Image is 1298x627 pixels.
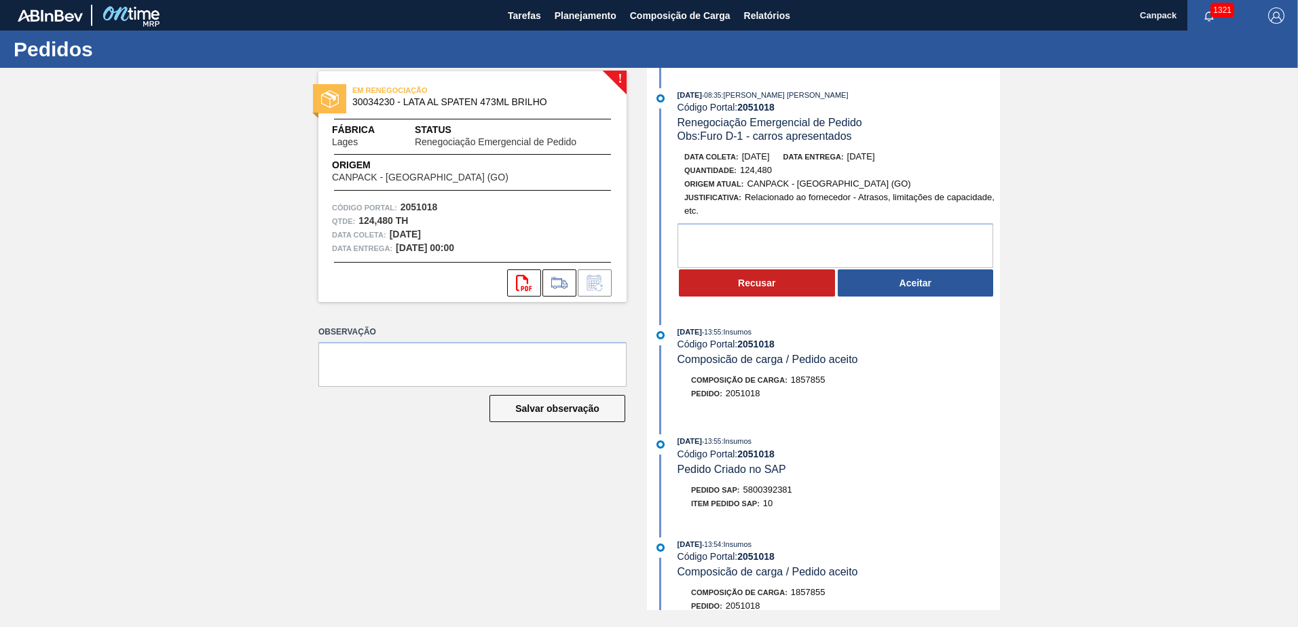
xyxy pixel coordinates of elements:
span: [DATE] [847,151,875,161]
span: - 13:54 [702,541,721,548]
span: Composicão de carga / Pedido aceito [678,354,858,365]
span: Composicão de carga / Pedido aceito [678,566,858,577]
span: CANPACK - [GEOGRAPHIC_DATA] (GO) [332,172,508,183]
span: Composição de Carga [630,7,730,24]
span: Status [415,123,613,137]
span: 1857855 [791,587,826,597]
span: : Insumos [721,540,752,548]
span: Pedido : [691,602,722,610]
span: : Insumos [721,328,752,336]
img: atual [656,331,665,339]
span: 1321 [1210,3,1234,18]
div: Código Portal: [678,449,1000,459]
span: Tarefas [508,7,541,24]
div: Abrir arquivo PDF [507,269,541,297]
span: Renegociação Emergencial de Pedido [415,137,576,147]
div: Código Portal: [678,551,1000,562]
span: 5800392381 [743,484,792,495]
strong: 2051018 [737,449,775,459]
span: 2051018 [726,388,760,398]
span: 124,480 [740,165,772,175]
span: - 13:55 [702,328,721,336]
span: [DATE] [742,151,770,161]
span: Planejamento [555,7,616,24]
strong: 2051018 [737,551,775,562]
button: Notificações [1187,6,1231,25]
span: Pedido Criado no SAP [678,463,786,475]
strong: 124,480 TH [358,215,408,226]
span: [DATE] [678,540,702,548]
strong: 2051018 [737,102,775,113]
span: Fábrica [332,123,401,137]
div: Ir para Composição de Carga [542,269,576,297]
button: Recusar [679,269,835,297]
img: status [321,90,339,108]
strong: 2051018 [737,339,775,349]
strong: 2051018 [401,202,438,212]
span: EM RENEGOCIAÇÃO [352,83,542,97]
span: [DATE] [678,437,702,445]
span: Composição de Carga : [691,588,787,596]
span: [DATE] [678,328,702,336]
button: Aceitar [838,269,994,297]
span: Lages [332,137,358,147]
span: Quantidade : [684,166,737,174]
img: atual [656,94,665,102]
span: Origem [332,158,547,172]
span: Item pedido SAP: [691,499,760,508]
span: 30034230 - LATA AL SPATEN 473ML BRILHO [352,97,599,107]
div: Informar alteração no pedido [578,269,612,297]
img: atual [656,440,665,449]
span: Relacionado ao fornecedor - Atrasos, limitações de capacidade, etc. [684,192,995,216]
span: Pedido : [691,389,722,398]
img: TNhmsLtSVTkK8tSr43FrP2fwEKptu5GPRR3wAAAABJRU5ErkJggg== [18,9,83,22]
span: Renegociação Emergencial de Pedido [678,117,862,128]
span: Pedido SAP: [691,486,740,494]
div: Código Portal: [678,339,1000,349]
span: Origem Atual: [684,180,743,188]
span: Data entrega: [332,242,392,255]
img: atual [656,544,665,552]
span: [DATE] [678,91,702,99]
img: Logout [1268,7,1284,24]
span: Data coleta: [332,228,386,242]
span: Data coleta: [684,153,739,161]
span: - 13:55 [702,438,721,445]
span: Código Portal: [332,201,397,214]
span: Obs: Furo D-1 - carros apresentados [678,130,852,142]
span: CANPACK - [GEOGRAPHIC_DATA] (GO) [747,178,910,189]
label: Observação [318,322,627,342]
button: Salvar observação [489,395,625,422]
span: Justificativa: [684,193,741,202]
span: Relatórios [744,7,790,24]
span: 2051018 [726,601,760,611]
h1: Pedidos [14,41,255,57]
span: 1857855 [791,375,826,385]
span: Data entrega: [783,153,844,161]
span: 10 [763,498,773,508]
strong: [DATE] 00:00 [396,242,454,253]
span: - 08:35 [702,92,721,99]
span: Composição de Carga : [691,376,787,384]
strong: [DATE] [390,229,421,240]
div: Código Portal: [678,102,1000,113]
span: Qtde : [332,214,355,228]
span: : Insumos [721,437,752,445]
span: : [PERSON_NAME] [PERSON_NAME] [721,91,848,99]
